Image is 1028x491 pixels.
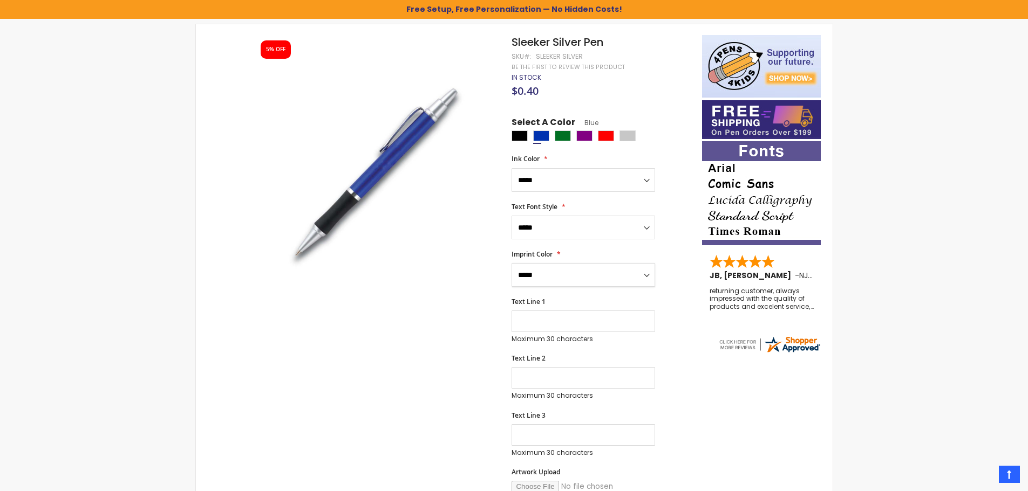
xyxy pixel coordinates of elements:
span: Ink Color [512,154,540,163]
div: returning customer, always impressed with the quality of products and excelent service, will retu... [710,287,814,310]
span: Text Line 3 [512,411,546,420]
span: Text Line 1 [512,297,546,306]
span: Sleeker Silver Pen [512,34,603,50]
iframe: Google Customer Reviews [939,462,1028,491]
span: Select A Color [512,116,575,131]
a: 4pens.com certificate URL [718,347,821,356]
div: Purple [576,130,593,141]
span: Blue [575,118,598,127]
div: Red [598,130,614,141]
span: JB, [PERSON_NAME] [710,270,795,281]
div: Black [512,130,528,141]
img: 4pens 4 kids [702,35,821,98]
div: Green [555,130,571,141]
a: Be the first to review this product [512,63,625,71]
span: NJ [799,270,813,281]
img: sleeker_silver_side_blue_1.jpeg [251,51,498,297]
span: Imprint Color [512,250,553,259]
span: - , [795,270,889,281]
p: Maximum 30 characters [512,335,655,343]
div: Silver [619,130,636,141]
span: $0.40 [512,84,539,98]
span: Text Line 2 [512,354,546,363]
span: Artwork Upload [512,467,560,476]
strong: SKU [512,52,532,61]
div: 5% OFF [266,46,285,53]
p: Maximum 30 characters [512,448,655,457]
img: 4pens.com widget logo [718,335,821,354]
img: Free shipping on orders over $199 [702,100,821,139]
span: In stock [512,73,541,82]
div: Sleeker Silver [536,52,583,61]
span: Text Font Style [512,202,557,211]
p: Maximum 30 characters [512,391,655,400]
div: Blue [533,130,549,141]
div: Availability [512,73,541,82]
img: font-personalization-examples [702,141,821,245]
